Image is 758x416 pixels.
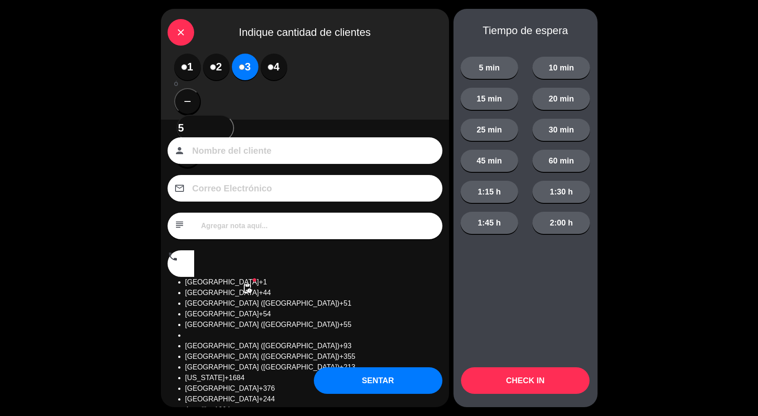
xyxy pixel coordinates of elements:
[200,220,436,232] input: Agregar nota aquí...
[161,9,449,54] div: Indique cantidad de clientes
[210,406,230,413] span: +1264
[174,88,201,115] button: remove
[259,385,275,392] span: +376
[185,310,259,318] span: [GEOGRAPHIC_DATA]
[259,289,271,296] span: +44
[461,150,518,172] button: 45 min
[461,88,518,110] button: 15 min
[185,321,340,328] span: [GEOGRAPHIC_DATA] ([GEOGRAPHIC_DATA])
[340,321,352,328] span: +55
[340,299,352,307] span: +51
[259,310,271,318] span: +54
[225,374,245,381] span: +1684
[259,395,275,403] span: +244
[176,27,186,38] i: close
[185,353,340,360] span: [GEOGRAPHIC_DATA] ([GEOGRAPHIC_DATA])
[168,251,178,262] i: phone
[185,406,211,413] span: Anguilla
[242,283,253,294] span: pending_actions
[185,363,340,371] span: [GEOGRAPHIC_DATA] (‫[GEOGRAPHIC_DATA]‬‎)
[185,278,259,286] span: [GEOGRAPHIC_DATA]
[340,363,356,371] span: +213
[340,353,356,360] span: +355
[532,181,590,203] button: 1:30 h
[532,150,590,172] button: 60 min
[268,64,274,70] input: 4
[174,80,436,88] div: ó
[340,342,352,350] span: +93
[185,395,259,403] span: [GEOGRAPHIC_DATA]
[182,96,193,107] i: remove
[174,183,185,194] i: email
[314,367,442,394] button: SENTAR
[461,119,518,141] button: 25 min
[461,212,518,234] button: 1:45 h
[453,24,598,37] div: Tiempo de espera
[174,219,185,230] i: subject
[259,278,267,286] span: +1
[532,212,590,234] button: 2:00 h
[210,64,216,70] input: 2
[185,342,340,350] span: [GEOGRAPHIC_DATA] (‫[GEOGRAPHIC_DATA]‬‎)
[191,144,431,158] input: Nombre del cliente
[461,57,518,79] button: 5 min
[532,57,590,79] button: 10 min
[532,119,590,141] button: 30 min
[185,374,225,381] span: [US_STATE]
[174,54,201,80] label: 1
[252,277,257,283] span: fiber_manual_record
[203,54,230,80] label: 2
[461,181,518,203] button: 1:15 h
[239,64,245,70] input: 3
[181,64,187,70] input: 1
[232,54,258,80] label: 3
[174,145,185,156] i: person
[191,181,431,195] input: Correo Electrónico
[185,385,259,392] span: [GEOGRAPHIC_DATA]
[185,289,259,296] span: [GEOGRAPHIC_DATA]
[185,299,340,307] span: [GEOGRAPHIC_DATA] ([GEOGRAPHIC_DATA])
[461,367,590,394] button: CHECK IN
[532,88,590,110] button: 20 min
[261,54,287,80] label: 4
